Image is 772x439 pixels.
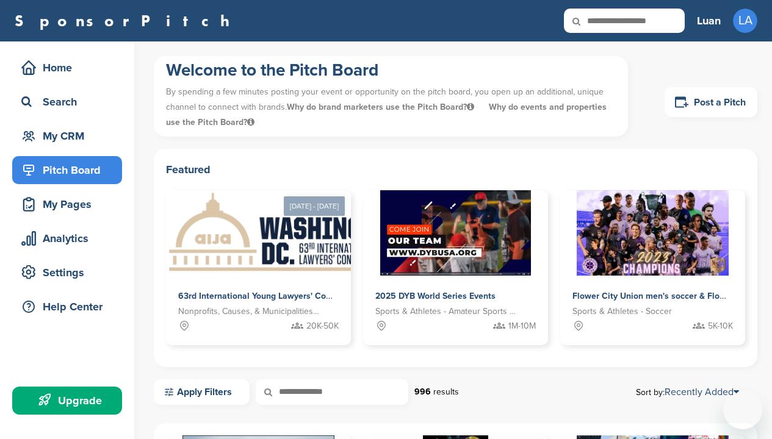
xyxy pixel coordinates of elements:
a: Search [12,88,122,116]
a: Settings [12,259,122,287]
div: [DATE] - [DATE] [284,196,345,216]
iframe: Botão para abrir a janela de mensagens [723,390,762,429]
a: Pitch Board [12,156,122,184]
div: Analytics [18,227,122,249]
span: 5K-10K [708,319,733,333]
img: Sponsorpitch & [166,190,408,276]
img: Sponsorpitch & [577,190,729,276]
a: Home [12,54,122,82]
span: 20K-50K [306,319,339,333]
div: Help Center [18,296,122,318]
div: My CRM [18,125,122,147]
span: 63rd International Young Lawyers' Congress [178,291,352,301]
div: Upgrade [18,390,122,412]
div: Settings [18,262,122,284]
span: LA [733,9,757,33]
div: Pitch Board [18,159,122,181]
a: Upgrade [12,387,122,415]
span: Nonprofits, Causes, & Municipalities - Professional Development [178,305,320,318]
a: My Pages [12,190,122,218]
strong: 996 [414,387,431,397]
div: My Pages [18,193,122,215]
p: By spending a few minutes posting your event or opportunity on the pitch board, you open up an ad... [166,81,616,134]
h1: Welcome to the Pitch Board [166,59,616,81]
a: Luan [697,7,721,34]
span: Sports & Athletes - Amateur Sports Leagues [375,305,518,318]
a: Analytics [12,224,122,252]
h2: Featured [166,161,745,178]
a: Apply Filters [154,379,250,405]
a: Sponsorpitch & 2025 DYB World Series Events Sports & Athletes - Amateur Sports Leagues 1M-10M [363,190,548,345]
a: Help Center [12,293,122,321]
a: [DATE] - [DATE] Sponsorpitch & 63rd International Young Lawyers' Congress Nonprofits, Causes, & M... [166,171,351,345]
div: Search [18,91,122,113]
a: Sponsorpitch & Flower City Union men's soccer & Flower City 1872 women's soccer Sports & Athletes... [560,190,745,345]
a: SponsorPitch [15,13,237,29]
span: 2025 DYB World Series Events [375,291,496,301]
a: Recently Added [665,386,739,398]
div: Home [18,57,122,79]
img: Sponsorpitch & [380,190,531,276]
a: Post a Pitch [665,87,757,117]
span: 1M-10M [508,319,536,333]
span: Why do brand marketers use the Pitch Board? [287,102,477,112]
span: results [433,387,459,397]
h3: Luan [697,12,721,29]
span: Sort by: [636,387,739,397]
a: My CRM [12,122,122,150]
span: Sports & Athletes - Soccer [572,305,672,318]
